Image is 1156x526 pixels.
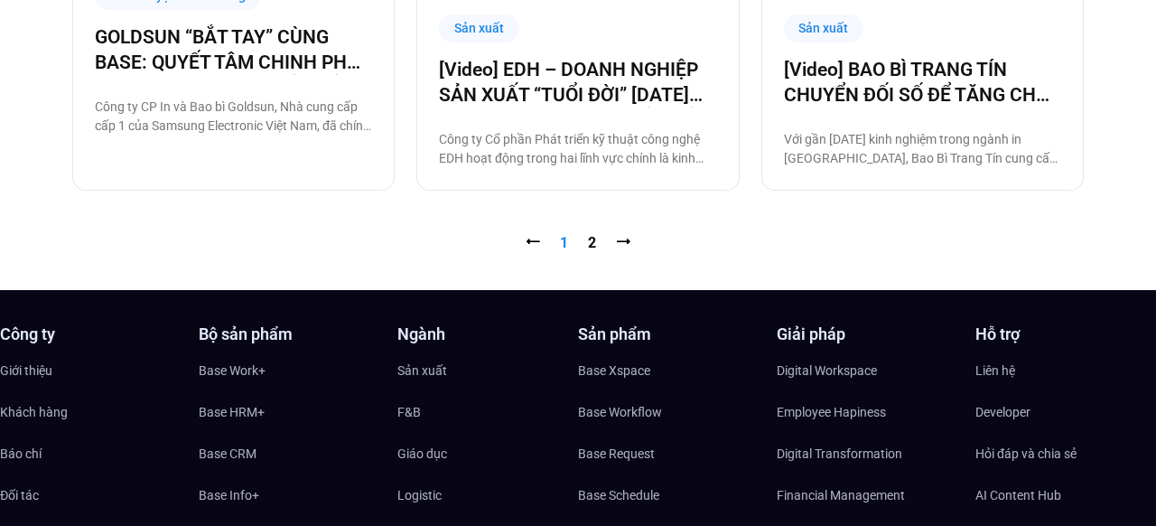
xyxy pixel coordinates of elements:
[95,24,372,75] a: GOLDSUN “BẮT TAY” CÙNG BASE: QUYẾT TÂM CHINH PHỤC CHẶNG ĐƯỜNG CHUYỂN ĐỔI SỐ TOÀN DIỆN
[397,440,578,467] a: Giáo dục
[95,98,372,136] p: Công ty CP In và Bao bì Goldsun, Nhà cung cấp cấp 1 của Samsung Electronic Việt Nam, đã chính thứ...
[199,482,379,509] a: Base Info+
[975,357,1156,384] a: Liên hệ
[975,326,1156,343] h4: Hỗ trợ
[777,357,957,384] a: Digital Workspace
[199,440,379,467] a: Base CRM
[439,14,519,42] div: Sản xuất
[784,57,1061,108] a: [Video] BAO BÌ TRANG TÍN CHUYỂN ĐỐI SỐ ĐỂ TĂNG CHẤT LƯỢNG, GIẢM CHI PHÍ
[777,399,886,426] span: Employee Hapiness
[777,326,957,343] h4: Giải pháp
[439,130,716,168] p: Công ty Cổ phần Phát triển kỹ thuật công nghệ EDH hoạt động trong hai lĩnh vực chính là kinh doan...
[578,326,759,343] h4: Sản phẩm
[578,440,759,467] a: Base Request
[199,399,379,426] a: Base HRM+
[199,357,266,384] span: Base Work+
[975,440,1156,467] a: Hỏi đáp và chia sẻ
[975,357,1015,384] span: Liên hệ
[975,399,1156,426] a: Developer
[777,440,957,467] a: Digital Transformation
[578,482,759,509] a: Base Schedule
[72,232,1084,254] nav: Pagination
[199,440,256,467] span: Base CRM
[975,399,1030,426] span: Developer
[397,482,578,509] a: Logistic
[777,482,957,509] a: Financial Management
[975,482,1061,509] span: AI Content Hub
[777,440,902,467] span: Digital Transformation
[578,440,655,467] span: Base Request
[616,234,630,251] a: ⭢
[439,57,716,108] a: [Video] EDH – DOANH NGHIỆP SẢN XUẤT “TUỔI ĐỜI” [DATE] VÀ CÂU CHUYỆN CHUYỂN ĐỔI SỐ CÙNG [DOMAIN_NAME]
[975,440,1077,467] span: Hỏi đáp và chia sẻ
[397,357,447,384] span: Sản xuất
[578,482,659,509] span: Base Schedule
[199,357,379,384] a: Base Work+
[777,357,877,384] span: Digital Workspace
[397,357,578,384] a: Sản xuất
[199,482,259,509] span: Base Info+
[588,234,596,251] a: 2
[578,399,662,426] span: Base Workflow
[578,357,759,384] a: Base Xspace
[784,14,864,42] div: Sản xuất
[560,234,568,251] span: 1
[397,399,578,426] a: F&B
[397,326,578,343] h4: Ngành
[526,234,540,251] span: ⭠
[199,326,379,343] h4: Bộ sản phẩm
[578,399,759,426] a: Base Workflow
[578,357,650,384] span: Base Xspace
[397,482,442,509] span: Logistic
[777,482,905,509] span: Financial Management
[975,482,1156,509] a: AI Content Hub
[784,130,1061,168] p: Với gần [DATE] kinh nghiệm trong ngành in [GEOGRAPHIC_DATA], Bao Bì Trang Tín cung cấp tất cả các...
[397,399,421,426] span: F&B
[199,399,265,426] span: Base HRM+
[777,399,957,426] a: Employee Hapiness
[397,440,447,467] span: Giáo dục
